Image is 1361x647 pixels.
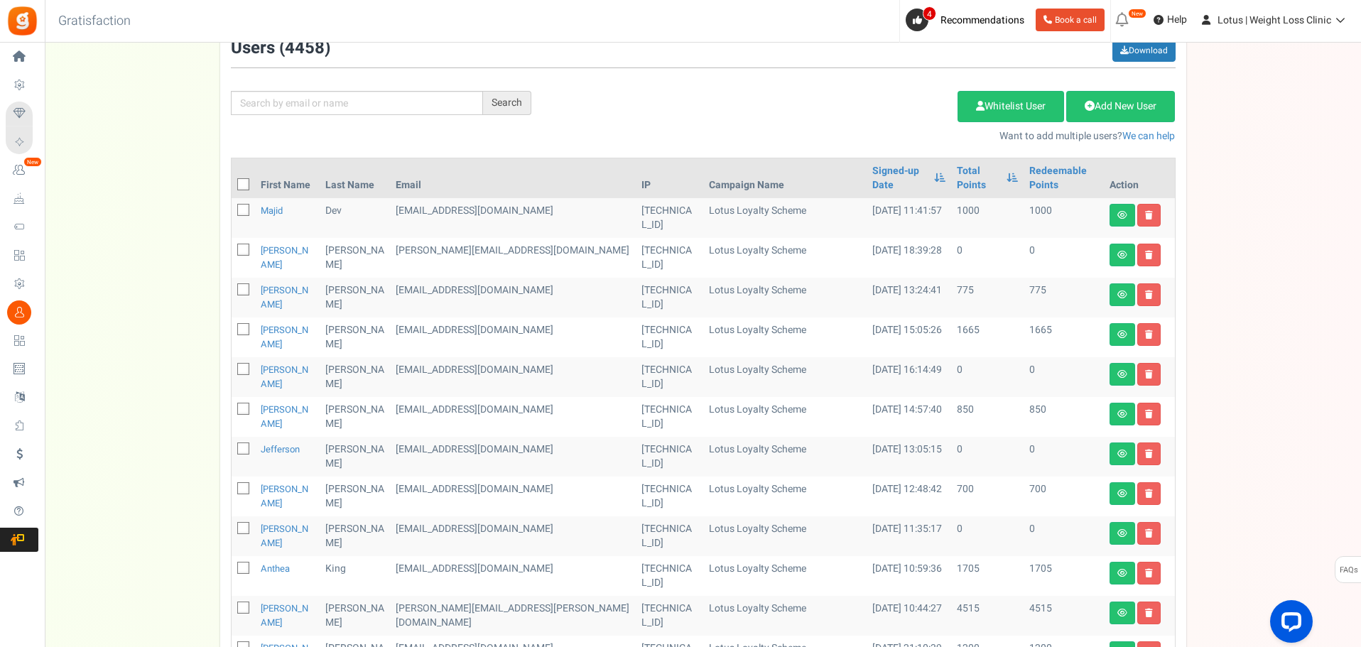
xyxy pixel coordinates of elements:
i: View details [1117,410,1127,418]
a: [PERSON_NAME] [261,602,308,629]
td: Lotus Loyalty Scheme [703,477,867,516]
i: View details [1117,489,1127,498]
td: [DATE] 13:05:15 [867,437,950,477]
td: [DATE] 14:57:40 [867,397,950,437]
i: Delete user [1145,529,1153,538]
td: 1665 [1024,317,1104,357]
p: Want to add multiple users? [553,129,1176,143]
td: 4515 [1024,596,1104,636]
td: 4515 [951,596,1024,636]
td: [DATE] 12:48:42 [867,477,950,516]
td: 1000 [951,198,1024,238]
td: Lotus Loyalty Scheme [703,317,867,357]
td: [TECHNICAL_ID] [636,357,703,397]
td: [PERSON_NAME] [320,397,390,437]
td: 0 [1024,357,1104,397]
td: [DATE] 10:44:27 [867,596,950,636]
td: customer [390,596,636,636]
i: View details [1117,370,1127,379]
th: Campaign Name [703,158,867,198]
td: [TECHNICAL_ID] [636,516,703,556]
td: 1705 [951,556,1024,596]
i: Delete user [1145,211,1153,219]
td: customer [390,357,636,397]
a: Whitelist User [958,91,1064,122]
a: [PERSON_NAME] [261,283,308,311]
td: customer [390,477,636,516]
td: [PERSON_NAME] [320,596,390,636]
td: 0 [951,238,1024,278]
td: 850 [951,397,1024,437]
td: [TECHNICAL_ID] [636,477,703,516]
a: [PERSON_NAME] [261,244,308,271]
th: Last Name [320,158,390,198]
td: customer [390,198,636,238]
td: [DATE] 13:24:41 [867,278,950,317]
td: [DATE] 11:41:57 [867,198,950,238]
td: [PERSON_NAME] [320,477,390,516]
i: Delete user [1145,450,1153,458]
td: 0 [1024,437,1104,477]
h3: Users ( ) [231,39,330,58]
a: Book a call [1036,9,1105,31]
a: majid [261,204,283,217]
a: Download [1112,39,1176,62]
td: Lotus Loyalty Scheme [703,198,867,238]
a: Jefferson [261,442,300,456]
span: 4 [923,6,936,21]
a: Help [1148,9,1193,31]
td: 1705 [1024,556,1104,596]
th: First Name [255,158,320,198]
i: Delete user [1145,489,1153,498]
a: We can help [1122,129,1175,143]
span: Help [1164,13,1187,27]
div: Search [483,91,531,115]
td: 1665 [951,317,1024,357]
td: [DATE] 10:59:36 [867,556,950,596]
td: 1000 [1024,198,1104,238]
a: 4 Recommendations [906,9,1030,31]
td: [DATE] 15:05:26 [867,317,950,357]
i: Delete user [1145,251,1153,259]
td: 700 [951,477,1024,516]
td: customer [390,516,636,556]
td: [PERSON_NAME] [320,437,390,477]
td: Lotus Loyalty Scheme [703,397,867,437]
td: [PERSON_NAME] [320,516,390,556]
td: dev [320,198,390,238]
td: 0 [951,437,1024,477]
td: 0 [951,357,1024,397]
i: View details [1117,211,1127,219]
span: Recommendations [940,13,1024,28]
i: View details [1117,609,1127,617]
td: 0 [1024,238,1104,278]
td: 775 [951,278,1024,317]
em: New [23,157,42,167]
td: 850 [1024,397,1104,437]
i: View details [1117,330,1127,339]
h3: Gratisfaction [43,7,146,36]
span: Lotus | Weight Loss Clinic [1218,13,1331,28]
td: 700 [1024,477,1104,516]
a: New [6,158,38,183]
td: [DATE] 11:35:17 [867,516,950,556]
td: [TECHNICAL_ID] [636,437,703,477]
td: Lotus Loyalty Scheme [703,556,867,596]
a: [PERSON_NAME] [261,482,308,510]
a: [PERSON_NAME] [261,522,308,550]
a: [PERSON_NAME] [261,323,308,351]
td: Lotus Loyalty Scheme [703,516,867,556]
td: [TECHNICAL_ID] [636,278,703,317]
td: customer [390,437,636,477]
span: FAQs [1339,557,1358,584]
i: Delete user [1145,609,1153,617]
td: [PERSON_NAME] [320,238,390,278]
i: View details [1117,450,1127,458]
i: Delete user [1145,370,1153,379]
th: IP [636,158,703,198]
a: Signed-up Date [872,164,926,192]
input: Search by email or name [231,91,483,115]
td: customer [390,397,636,437]
td: Lotus Loyalty Scheme [703,357,867,397]
td: 0 [1024,516,1104,556]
